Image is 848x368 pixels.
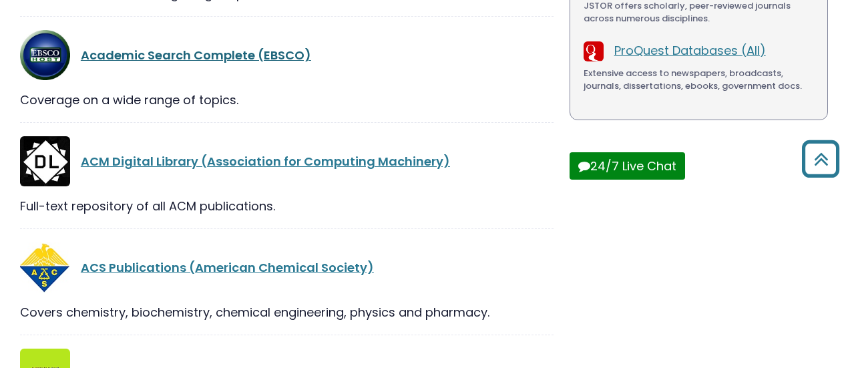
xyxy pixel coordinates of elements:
[797,146,845,171] a: Back to Top
[81,259,374,276] a: ACS Publications (American Chemical Society)
[81,153,450,170] a: ACM Digital Library (Association for Computing Machinery)
[570,152,685,180] button: 24/7 Live Chat
[584,67,814,93] div: Extensive access to newspapers, broadcasts, journals, dissertations, ebooks, government docs.
[614,42,766,59] a: ProQuest Databases (All)
[20,91,554,109] div: Coverage on a wide range of topics.
[81,47,311,63] a: Academic Search Complete (EBSCO)
[20,303,554,321] div: Covers chemistry, biochemistry, chemical engineering, physics and pharmacy.
[20,197,554,215] div: Full-text repository of all ACM publications.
